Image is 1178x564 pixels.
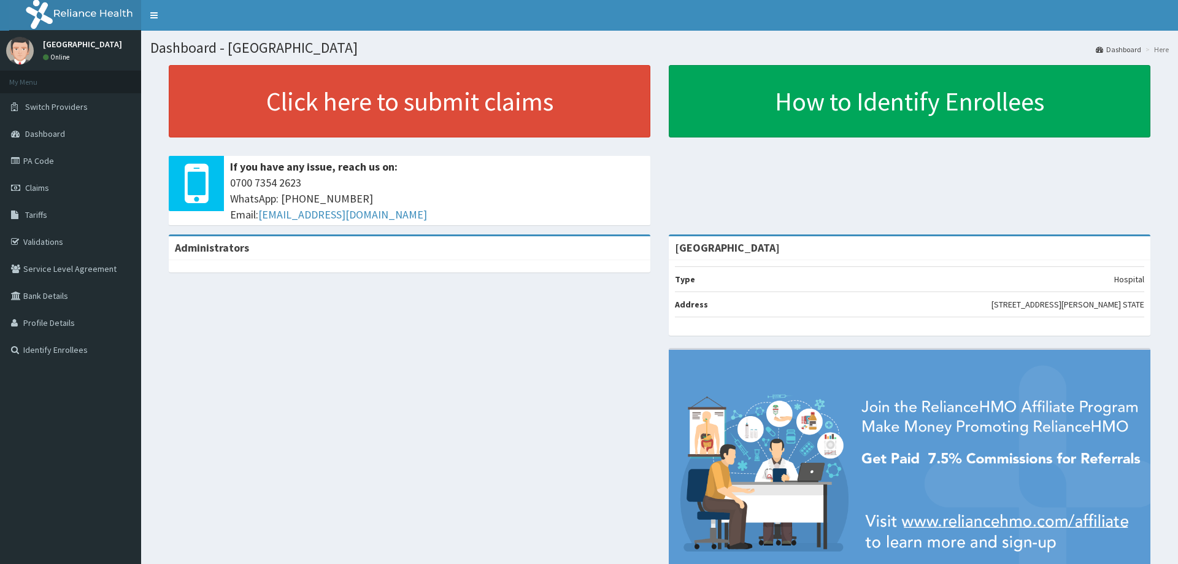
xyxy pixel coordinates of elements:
[1142,44,1169,55] li: Here
[25,128,65,139] span: Dashboard
[675,241,780,255] strong: [GEOGRAPHIC_DATA]
[25,209,47,220] span: Tariffs
[258,207,427,222] a: [EMAIL_ADDRESS][DOMAIN_NAME]
[669,65,1150,137] a: How to Identify Enrollees
[991,298,1144,311] p: [STREET_ADDRESS][PERSON_NAME] STATE
[150,40,1169,56] h1: Dashboard - [GEOGRAPHIC_DATA]
[169,65,650,137] a: Click here to submit claims
[675,274,695,285] b: Type
[6,37,34,64] img: User Image
[175,241,249,255] b: Administrators
[675,299,708,310] b: Address
[43,40,122,48] p: [GEOGRAPHIC_DATA]
[230,175,644,222] span: 0700 7354 2623 WhatsApp: [PHONE_NUMBER] Email:
[25,182,49,193] span: Claims
[1114,273,1144,285] p: Hospital
[1096,44,1141,55] a: Dashboard
[43,53,72,61] a: Online
[230,160,398,174] b: If you have any issue, reach us on:
[25,101,88,112] span: Switch Providers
